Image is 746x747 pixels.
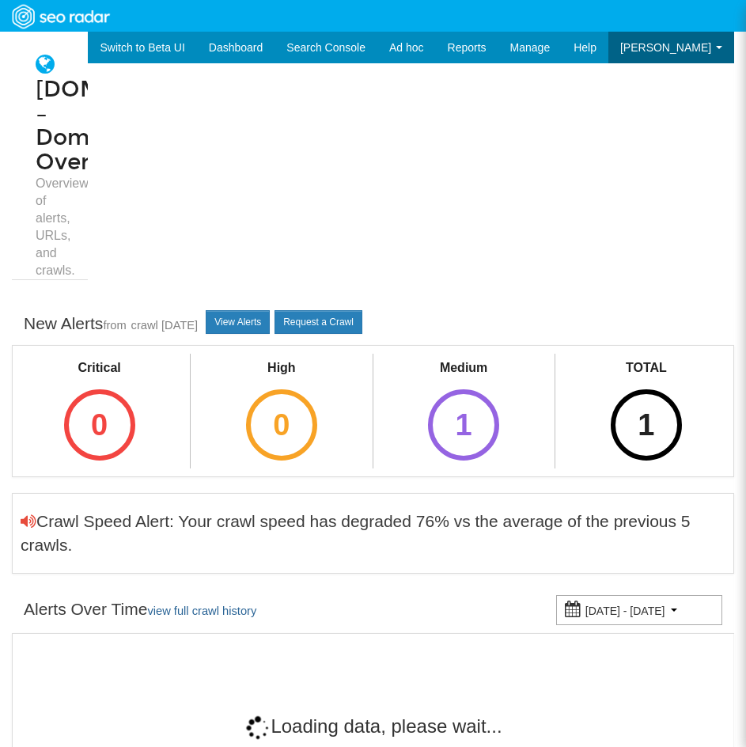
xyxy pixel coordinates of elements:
a: Dashboard [197,32,275,63]
a: Search Console [275,32,377,63]
div: New Alerts [24,312,198,337]
div: Medium [414,359,513,377]
a: View Alerts [206,310,270,334]
a: Ad hoc [377,32,436,63]
small: Overview of alerts, URLs, and crawls. [36,175,64,279]
span: Help [574,41,596,54]
div: 0 [64,389,135,461]
a: Request a Crawl [275,310,362,334]
a: crawl [DATE] [131,319,199,332]
div: 1 [611,389,682,461]
h1: [DOMAIN_NAME] – Domain Overview [24,53,76,279]
small: from [103,319,126,332]
div: TOTAL [596,359,696,377]
a: [PERSON_NAME] [608,32,734,63]
span: Search Console [286,41,365,54]
div: Critical [50,359,150,377]
div: 0 [246,389,317,461]
span: Manage [510,41,551,54]
span: [PERSON_NAME] [620,41,711,54]
small: [DATE] - [DATE] [585,605,665,617]
a: Manage [498,32,562,63]
div: Crawl Speed Alert: Your crawl speed has degraded 76% vs the average of the previous 5 crawls. [21,510,714,557]
a: Help [562,32,608,63]
div: Alerts Over Time [24,597,256,623]
a: Switch to Beta UI [88,32,196,63]
span: Loading data, please wait... [245,715,502,737]
a: view full crawl history [147,605,256,617]
img: SEORadar [6,2,115,31]
div: High [232,359,331,377]
img: 11-4dc14fe5df68d2ae899e237faf9264d6df02605dd655368cb856cd6ce75c7573.gif [245,715,271,741]
span: Reports [448,41,487,54]
span: Ad hoc [389,41,424,54]
div: 1 [428,389,499,461]
a: Reports [436,32,498,63]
